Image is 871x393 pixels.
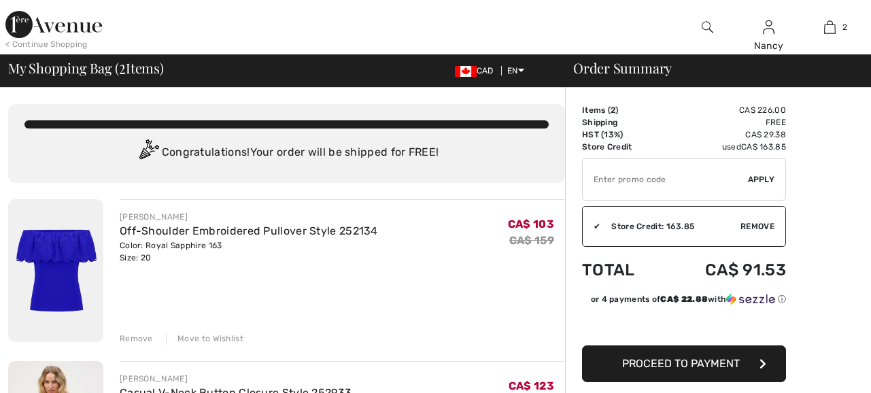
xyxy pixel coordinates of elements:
[507,66,524,75] span: EN
[583,159,748,200] input: Promo code
[582,345,786,382] button: Proceed to Payment
[800,19,859,35] a: 2
[591,293,786,305] div: or 4 payments of with
[135,139,162,167] img: Congratulation2.svg
[119,58,126,75] span: 2
[166,332,243,345] div: Move to Wishlist
[600,220,740,233] div: Store Credit: 163.85
[8,199,103,342] img: Off-Shoulder Embroidered Pullover Style 252134
[611,105,615,115] span: 2
[455,66,499,75] span: CAD
[617,22,871,393] iframe: Find more information here
[5,11,102,38] img: 1ère Avenue
[582,104,662,116] td: Items ( )
[508,218,554,230] span: CA$ 103
[582,141,662,153] td: Store Credit
[120,373,352,385] div: [PERSON_NAME]
[824,19,836,35] img: My Bag
[582,129,662,141] td: HST (13%)
[120,239,378,264] div: Color: Royal Sapphire 163 Size: 20
[582,293,786,310] div: or 4 payments ofCA$ 22.88withSezzle Click to learn more about Sezzle
[455,66,477,77] img: Canadian Dollar
[702,19,713,35] img: search the website
[582,116,662,129] td: Shipping
[8,61,164,75] span: My Shopping Bag ( Items)
[763,20,774,33] a: Sign In
[509,234,554,247] s: CA$ 159
[120,332,153,345] div: Remove
[557,61,863,75] div: Order Summary
[842,21,847,33] span: 2
[120,224,378,237] a: Off-Shoulder Embroidered Pullover Style 252134
[582,247,662,293] td: Total
[582,310,786,341] iframe: PayPal-paypal
[24,139,549,167] div: Congratulations! Your order will be shipped for FREE!
[120,211,378,223] div: [PERSON_NAME]
[509,379,554,392] span: CA$ 123
[5,38,88,50] div: < Continue Shopping
[763,19,774,35] img: My Info
[583,220,600,233] div: ✔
